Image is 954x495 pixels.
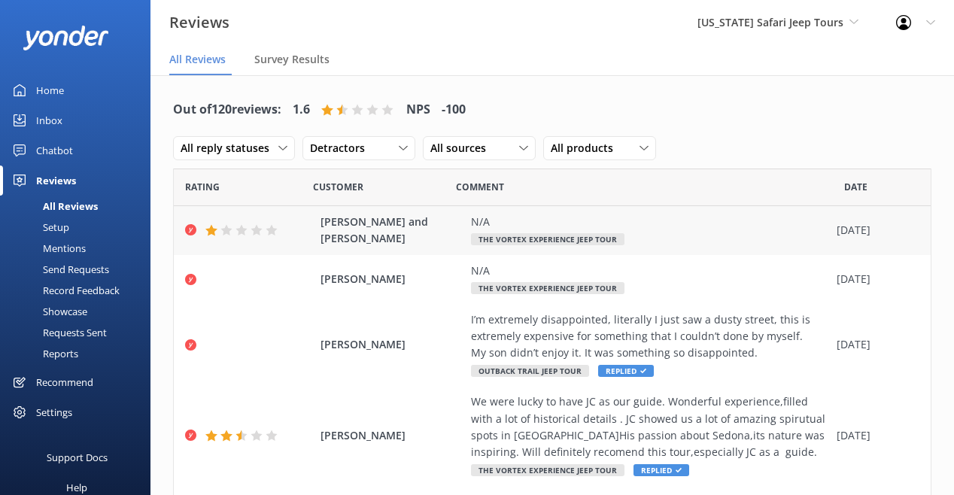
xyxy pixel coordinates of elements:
span: [PERSON_NAME] [321,336,463,353]
div: Reports [9,343,78,364]
a: Requests Sent [9,322,150,343]
div: I’m extremely disappointed, literally I just saw a dusty street, this is extremely expensive for ... [471,311,829,362]
div: [DATE] [837,271,912,287]
a: Send Requests [9,259,150,280]
span: All sources [430,140,495,156]
span: Replied [633,464,689,476]
div: Send Requests [9,259,109,280]
div: [DATE] [837,222,912,238]
div: Recommend [36,367,93,397]
div: [DATE] [837,336,912,353]
div: All Reviews [9,196,98,217]
div: Reviews [36,166,76,196]
div: Chatbot [36,135,73,166]
span: Date [185,180,220,194]
div: Mentions [9,238,86,259]
a: All Reviews [9,196,150,217]
a: Record Feedback [9,280,150,301]
span: Survey Results [254,52,330,67]
a: Mentions [9,238,150,259]
div: Home [36,75,64,105]
a: Reports [9,343,150,364]
span: The Vortex Experience Jeep Tour [471,233,624,245]
h4: NPS [406,100,430,120]
img: yonder-white-logo.png [23,26,109,50]
h4: Out of 120 reviews: [173,100,281,120]
span: All products [551,140,622,156]
a: Setup [9,217,150,238]
h3: Reviews [169,11,229,35]
a: Showcase [9,301,150,322]
span: The Vortex Experience Jeep Tour [471,464,624,476]
span: All reply statuses [181,140,278,156]
span: [PERSON_NAME] [321,427,463,444]
div: N/A [471,263,829,279]
span: Replied [598,365,654,377]
span: [US_STATE] Safari Jeep Tours [697,15,843,29]
div: N/A [471,214,829,230]
span: Date [844,180,867,194]
div: Setup [9,217,69,238]
div: Record Feedback [9,280,120,301]
span: [PERSON_NAME] and [PERSON_NAME] [321,214,463,247]
span: The Vortex Experience Jeep Tour [471,282,624,294]
h4: -100 [442,100,466,120]
div: Inbox [36,105,62,135]
div: We were lucky to have JC as our guide. Wonderful experience,filled with a lot of historical detai... [471,393,829,461]
span: Outback Trail Jeep Tour [471,365,589,377]
div: Requests Sent [9,322,107,343]
h4: 1.6 [293,100,310,120]
div: Settings [36,397,72,427]
span: Detractors [310,140,374,156]
div: [DATE] [837,427,912,444]
span: Question [456,180,504,194]
span: Date [313,180,363,194]
div: Support Docs [47,442,108,472]
span: All Reviews [169,52,226,67]
span: [PERSON_NAME] [321,271,463,287]
div: Showcase [9,301,87,322]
